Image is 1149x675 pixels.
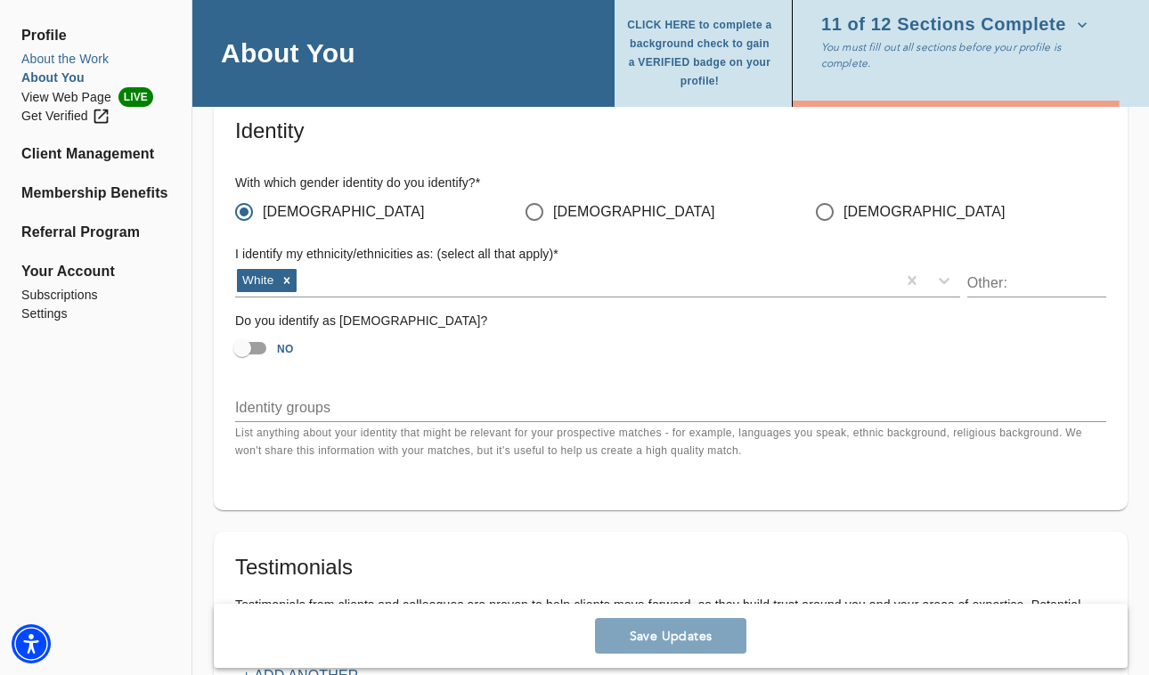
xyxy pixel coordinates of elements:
[821,39,1099,71] p: You must fill out all sections before your profile is complete.
[235,117,1106,145] h5: Identity
[21,87,170,107] li: View Web Page
[21,261,170,282] span: Your Account
[237,269,277,292] div: White
[21,25,170,46] span: Profile
[235,596,1106,631] p: Testimonials from clients and colleagues are proven to help clients move forward, as they build t...
[235,174,1106,193] h6: With which gender identity do you identify? *
[821,11,1095,39] button: 11 of 12 Sections Complete
[21,69,170,87] a: About You
[21,286,170,305] a: Subscriptions
[21,107,110,126] div: Get Verified
[21,222,170,243] a: Referral Program
[21,143,170,165] a: Client Management
[263,201,425,223] span: [DEMOGRAPHIC_DATA]
[21,107,170,126] a: Get Verified
[235,553,1106,581] h5: Testimonials
[277,343,294,355] strong: NO
[235,312,1106,331] h6: Do you identify as [DEMOGRAPHIC_DATA]?
[21,183,170,204] a: Membership Benefits
[821,16,1088,34] span: 11 of 12 Sections Complete
[843,201,1006,223] span: [DEMOGRAPHIC_DATA]
[625,16,774,91] span: CLICK HERE to complete a background check to gain a VERIFIED badge on your profile!
[118,87,153,107] span: LIVE
[221,37,355,69] h4: About You
[12,624,51,663] div: Accessibility Menu
[625,11,781,96] button: CLICK HERE to complete a background check to gain a VERIFIED badge on your profile!
[553,201,715,223] span: [DEMOGRAPHIC_DATA]
[21,305,170,323] a: Settings
[21,50,170,69] a: About the Work
[21,87,170,107] a: View Web PageLIVE
[235,245,960,264] h6: I identify my ethnicity/ethnicities as: (select all that apply) *
[235,425,1106,460] p: List anything about your identity that might be relevant for your prospective matches - for examp...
